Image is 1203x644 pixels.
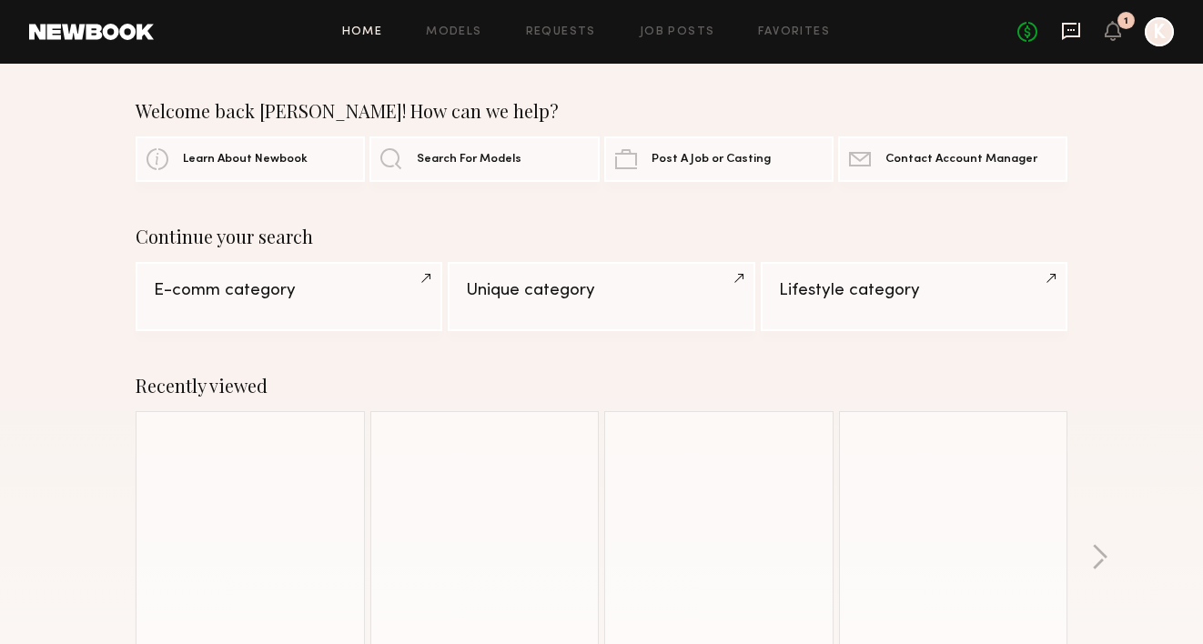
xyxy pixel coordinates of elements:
span: Contact Account Manager [885,154,1037,166]
div: E-comm category [154,282,424,299]
a: Learn About Newbook [136,136,365,182]
div: Unique category [466,282,736,299]
span: Search For Models [417,154,521,166]
a: Requests [526,26,596,38]
a: Home [342,26,383,38]
span: Post A Job or Casting [652,154,771,166]
a: E-comm category [136,262,442,331]
a: Job Posts [640,26,715,38]
a: Post A Job or Casting [604,136,834,182]
a: Unique category [448,262,754,331]
div: Continue your search [136,226,1067,247]
a: Contact Account Manager [838,136,1067,182]
a: Models [426,26,481,38]
div: 1 [1124,16,1128,26]
div: Welcome back [PERSON_NAME]! How can we help? [136,100,1067,122]
a: Lifestyle category [761,262,1067,331]
span: Learn About Newbook [183,154,308,166]
div: Lifestyle category [779,282,1049,299]
a: Favorites [758,26,830,38]
a: Search For Models [369,136,599,182]
a: K [1145,17,1174,46]
div: Recently viewed [136,375,1067,397]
